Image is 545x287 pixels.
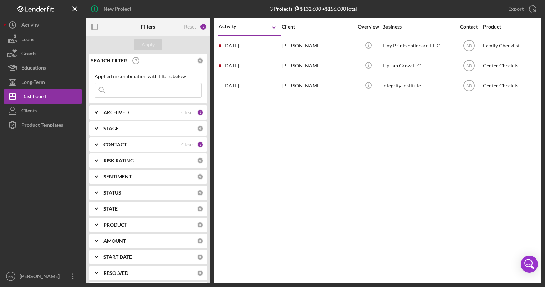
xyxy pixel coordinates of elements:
[223,83,239,89] time: 2025-08-08 17:41
[184,24,196,30] div: Reset
[103,174,132,180] b: SENTIMENT
[103,110,129,115] b: ARCHIVED
[270,6,357,12] div: 3 Projects • $156,000 Total
[181,110,193,115] div: Clear
[223,43,239,49] time: 2025-09-08 19:07
[282,76,353,95] div: [PERSON_NAME]
[466,44,472,49] text: AB
[103,206,118,212] b: STATE
[4,32,82,46] button: Loans
[142,39,155,50] div: Apply
[4,118,82,132] button: Product Templates
[86,2,138,16] button: New Project
[466,84,472,89] text: AB
[197,157,203,164] div: 0
[95,74,202,79] div: Applied in combination with filters below
[103,126,119,131] b: STAGE
[197,125,203,132] div: 0
[21,104,37,120] div: Clients
[8,275,13,278] text: HR
[197,222,203,228] div: 0
[197,254,203,260] div: 0
[103,142,127,147] b: CONTACT
[21,118,63,134] div: Product Templates
[103,158,134,163] b: RISK RATING
[282,36,353,55] div: [PERSON_NAME]
[197,173,203,180] div: 0
[197,206,203,212] div: 0
[18,269,64,285] div: [PERSON_NAME]
[134,39,162,50] button: Apply
[4,269,82,283] button: HR[PERSON_NAME]
[219,24,250,29] div: Activity
[21,61,48,77] div: Educational
[21,75,45,91] div: Long-Term
[181,142,193,147] div: Clear
[466,64,472,69] text: AB
[223,63,239,69] time: 2025-09-05 19:34
[21,89,46,105] div: Dashboard
[382,56,454,75] div: Tip Tap Grow LLC
[21,18,39,34] div: Activity
[508,2,524,16] div: Export
[197,190,203,196] div: 0
[4,61,82,75] button: Educational
[4,104,82,118] button: Clients
[292,6,321,12] div: $132,600
[103,2,131,16] div: New Project
[4,46,82,61] button: Grants
[197,238,203,244] div: 0
[355,24,382,30] div: Overview
[4,18,82,32] button: Activity
[282,24,353,30] div: Client
[455,24,482,30] div: Contact
[197,57,203,64] div: 0
[4,89,82,104] button: Dashboard
[197,141,203,148] div: 1
[103,190,121,196] b: STATUS
[21,32,34,48] div: Loans
[521,256,538,273] div: Open Intercom Messenger
[4,75,82,89] button: Long-Term
[103,270,128,276] b: RESOLVED
[501,2,541,16] button: Export
[382,36,454,55] div: Tiny Prints childcare L.L.C.
[141,24,155,30] b: Filters
[382,76,454,95] div: Integrity Institute
[103,254,132,260] b: START DATE
[197,109,203,116] div: 1
[282,56,353,75] div: [PERSON_NAME]
[382,24,454,30] div: Business
[21,46,36,62] div: Grants
[200,23,207,30] div: 2
[91,58,127,64] b: SEARCH FILTER
[103,222,127,228] b: PRODUCT
[103,238,126,244] b: AMOUNT
[197,270,203,276] div: 0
